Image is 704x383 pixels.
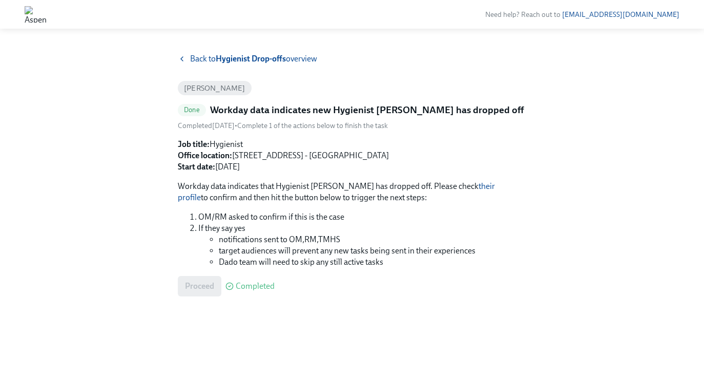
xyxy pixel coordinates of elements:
[178,121,388,131] div: • Complete 1 of the actions below to finish the task
[198,211,526,223] li: OM/RM asked to confirm if this is the case
[485,10,679,19] span: Need help? Reach out to
[178,53,526,65] a: Back toHygienist Drop-offsoverview
[190,53,317,65] span: Back to overview
[178,139,210,149] strong: Job title:
[219,245,526,257] li: target audiences will prevent any new tasks being sent in their experiences
[216,54,286,63] strong: Hygienist Drop-offs
[178,121,235,130] span: Thursday, September 18th 2025, 11:47 am
[25,6,48,23] img: Aspen Dental
[178,181,495,202] a: their profile
[178,84,252,92] span: [PERSON_NAME]
[178,106,206,114] span: Done
[178,151,232,160] strong: Office location:
[219,234,526,245] li: notifications sent to OM,RM,TMHS
[178,139,526,173] p: Hygienist [STREET_ADDRESS] - [GEOGRAPHIC_DATA] [DATE]
[562,10,679,19] a: [EMAIL_ADDRESS][DOMAIN_NAME]
[219,257,526,268] li: Dado team will need to skip any still active tasks
[210,103,524,117] h5: Workday data indicates new Hygienist [PERSON_NAME] has dropped off
[236,282,275,290] span: Completed
[178,162,215,172] strong: Start date:
[198,223,526,268] li: If they say yes
[178,181,526,203] p: Workday data indicates that Hygienist [PERSON_NAME] has dropped off. Please check to confirm and ...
